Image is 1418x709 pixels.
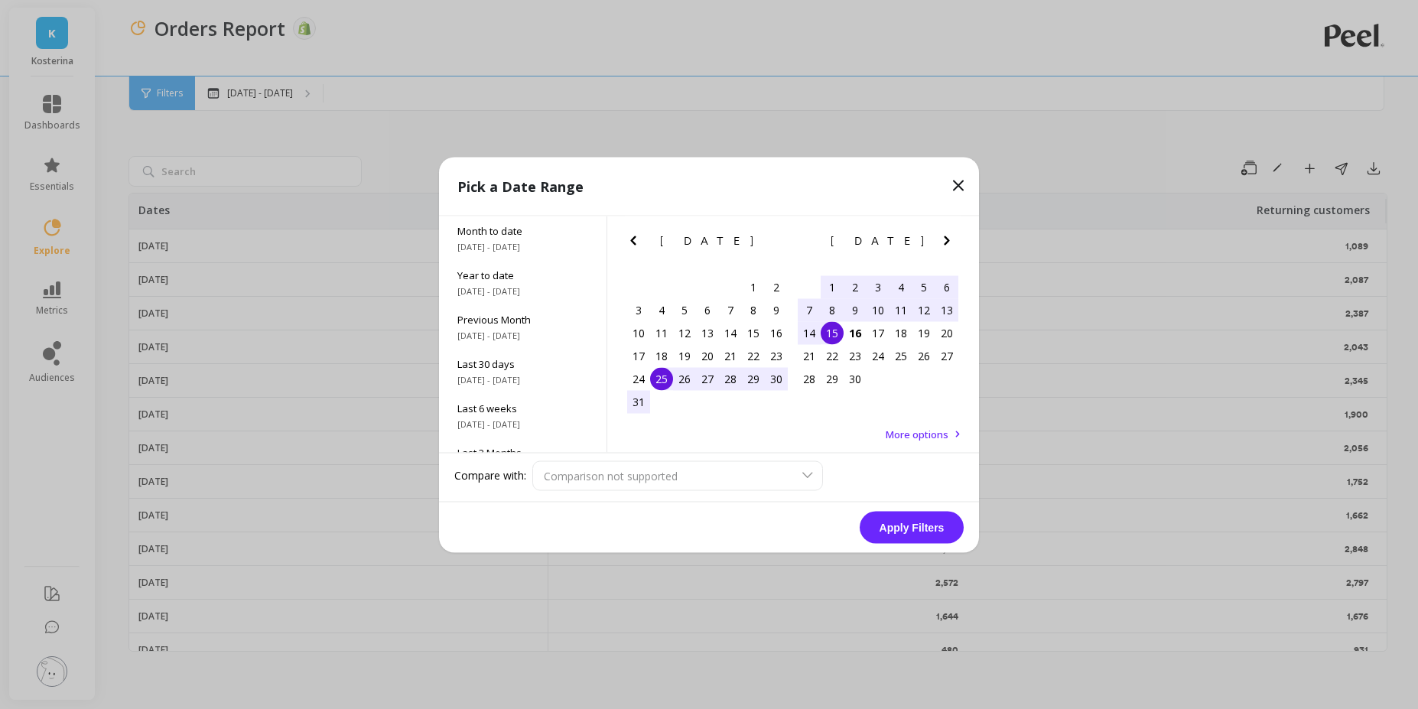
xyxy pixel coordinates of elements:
div: Choose Tuesday, August 26th, 2025 [673,367,696,390]
div: Choose Wednesday, September 3rd, 2025 [867,275,890,298]
button: Previous Month [624,231,649,255]
div: Choose Wednesday, September 17th, 2025 [867,321,890,344]
div: Choose Saturday, August 30th, 2025 [765,367,788,390]
div: Choose Tuesday, August 12th, 2025 [673,321,696,344]
div: Choose Monday, August 4th, 2025 [650,298,673,321]
span: [DATE] - [DATE] [457,240,588,252]
div: Choose Monday, August 18th, 2025 [650,344,673,367]
div: Choose Sunday, August 24th, 2025 [627,367,650,390]
button: Previous Month [795,231,819,255]
div: Choose Friday, September 5th, 2025 [912,275,935,298]
div: Choose Thursday, August 14th, 2025 [719,321,742,344]
span: [DATE] - [DATE] [457,285,588,297]
div: Choose Tuesday, August 5th, 2025 [673,298,696,321]
span: Last 6 weeks [457,401,588,415]
div: Choose Wednesday, August 13th, 2025 [696,321,719,344]
div: Choose Monday, September 29th, 2025 [821,367,844,390]
div: Choose Thursday, August 28th, 2025 [719,367,742,390]
span: Year to date [457,268,588,281]
div: Choose Sunday, August 3rd, 2025 [627,298,650,321]
div: Choose Thursday, September 11th, 2025 [890,298,912,321]
div: Choose Monday, September 1st, 2025 [821,275,844,298]
span: [DATE] - [DATE] [457,373,588,385]
div: Choose Thursday, August 21st, 2025 [719,344,742,367]
div: Choose Tuesday, August 19th, 2025 [673,344,696,367]
span: [DATE] [660,234,756,246]
div: Choose Friday, August 15th, 2025 [742,321,765,344]
div: Choose Sunday, September 28th, 2025 [798,367,821,390]
div: Choose Tuesday, September 9th, 2025 [844,298,867,321]
p: Pick a Date Range [457,175,584,197]
div: Choose Saturday, August 9th, 2025 [765,298,788,321]
div: Choose Friday, September 26th, 2025 [912,344,935,367]
div: Choose Saturday, August 23rd, 2025 [765,344,788,367]
button: Apply Filters [860,511,964,543]
div: Choose Wednesday, September 10th, 2025 [867,298,890,321]
div: Choose Saturday, August 2nd, 2025 [765,275,788,298]
div: Choose Monday, September 8th, 2025 [821,298,844,321]
div: Choose Monday, September 15th, 2025 [821,321,844,344]
div: Choose Thursday, September 25th, 2025 [890,344,912,367]
div: Choose Monday, September 22nd, 2025 [821,344,844,367]
div: Choose Thursday, September 4th, 2025 [890,275,912,298]
span: More options [886,427,948,441]
span: [DATE] - [DATE] [457,418,588,430]
div: Choose Sunday, September 14th, 2025 [798,321,821,344]
div: Choose Friday, August 8th, 2025 [742,298,765,321]
div: Choose Thursday, August 7th, 2025 [719,298,742,321]
div: Choose Friday, September 12th, 2025 [912,298,935,321]
label: Compare with: [454,468,526,483]
div: Choose Friday, August 22nd, 2025 [742,344,765,367]
div: Choose Saturday, September 13th, 2025 [935,298,958,321]
div: Choose Saturday, September 20th, 2025 [935,321,958,344]
div: Choose Tuesday, September 16th, 2025 [844,321,867,344]
div: Choose Sunday, September 21st, 2025 [798,344,821,367]
div: month 2025-08 [627,275,788,413]
button: Next Month [938,231,962,255]
div: Choose Saturday, August 16th, 2025 [765,321,788,344]
div: Choose Wednesday, August 20th, 2025 [696,344,719,367]
div: Choose Tuesday, September 30th, 2025 [844,367,867,390]
span: Month to date [457,223,588,237]
div: Choose Monday, August 25th, 2025 [650,367,673,390]
div: Choose Friday, August 29th, 2025 [742,367,765,390]
div: Choose Sunday, August 31st, 2025 [627,390,650,413]
div: Choose Wednesday, August 6th, 2025 [696,298,719,321]
div: Choose Monday, August 11th, 2025 [650,321,673,344]
div: Choose Sunday, September 7th, 2025 [798,298,821,321]
div: Choose Friday, September 19th, 2025 [912,321,935,344]
div: Choose Tuesday, September 23rd, 2025 [844,344,867,367]
span: [DATE] [831,234,926,246]
div: Choose Wednesday, September 24th, 2025 [867,344,890,367]
div: month 2025-09 [798,275,958,390]
span: Last 30 days [457,356,588,370]
div: Choose Sunday, August 17th, 2025 [627,344,650,367]
span: Previous Month [457,312,588,326]
span: Last 3 Months [457,445,588,459]
div: Choose Saturday, September 6th, 2025 [935,275,958,298]
span: [DATE] - [DATE] [457,329,588,341]
div: Choose Saturday, September 27th, 2025 [935,344,958,367]
button: Next Month [767,231,792,255]
div: Choose Thursday, September 18th, 2025 [890,321,912,344]
div: Choose Sunday, August 10th, 2025 [627,321,650,344]
div: Choose Friday, August 1st, 2025 [742,275,765,298]
div: Choose Tuesday, September 2nd, 2025 [844,275,867,298]
div: Choose Wednesday, August 27th, 2025 [696,367,719,390]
